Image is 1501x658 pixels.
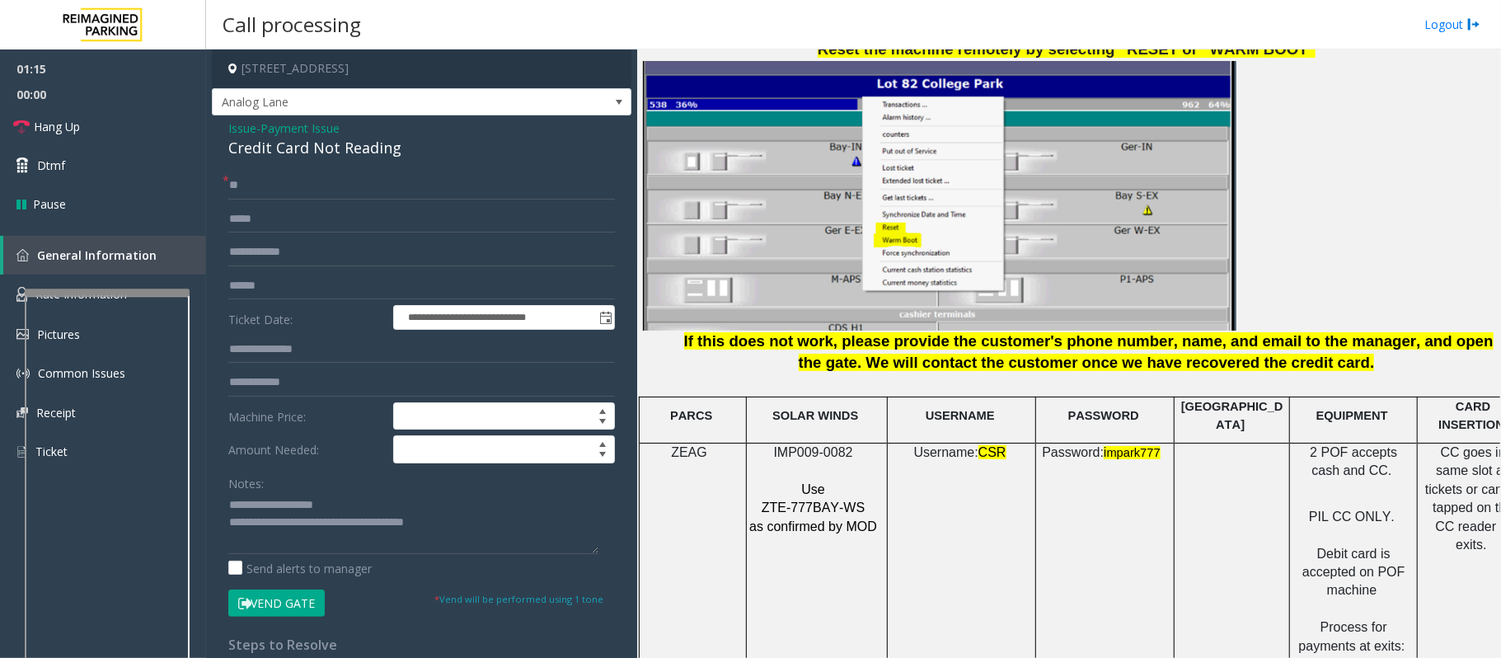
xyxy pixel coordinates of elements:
img: 'icon' [16,367,30,380]
img: 6a5207beee5048beaeece4d904780550.jpg [643,61,1236,331]
span: 2 POF accepts cash and CC. [1310,445,1397,477]
label: Machine Price: [224,402,389,430]
label: Notes: [228,469,264,492]
span: Issue [228,120,256,137]
h4: Steps to Resolve [228,637,615,653]
img: 'icon' [16,444,27,459]
span: Reset the machine remotely by selecting “RESET or “WARM BOOT” [818,40,1316,58]
span: CSR [978,445,1006,459]
img: logout [1467,16,1480,33]
span: Debit card is accepted on POF machine [1302,547,1405,598]
span: as confirmed by MOD [749,519,877,533]
span: Pause [33,195,66,213]
label: Ticket Date: [224,305,389,330]
span: PIL CC ONLY. [1309,510,1395,524]
span: Dtmf [37,157,65,174]
img: 'icon' [16,287,27,302]
span: If this does not work, please provide the customer's phone number, name, and email to the manager... [684,332,1494,372]
div: Credit Card Not Reading [228,137,615,159]
h3: Call processing [214,4,369,45]
button: Vend Gate [228,590,325,618]
span: Username: [914,445,978,459]
span: Payment Issue [260,120,340,137]
h4: [STREET_ADDRESS] [212,49,631,88]
span: [GEOGRAPHIC_DATA] [1181,400,1283,431]
img: 'icon' [16,329,29,340]
span: mpark777 [1107,446,1161,459]
span: Hang Up [34,118,80,135]
img: 'icon' [16,407,28,418]
small: Vend will be performed using 1 tone [434,593,603,605]
span: Process for payments at exits: [1299,620,1405,652]
label: Send alerts to manager [228,560,372,577]
span: i [1104,445,1107,459]
span: Analog Lane [213,89,547,115]
span: PASSWORD [1068,409,1139,422]
span: SOLAR WINDS [772,409,858,422]
span: Use [801,482,824,496]
span: Decrease value [591,416,614,430]
a: General Information [3,236,206,275]
span: Toggle popup [596,306,614,329]
span: PARCS [670,409,712,422]
span: ZTE-777BAY-WS [762,501,865,515]
a: Logout [1424,16,1480,33]
span: USERNAME [926,409,995,422]
span: Rate Information [35,286,127,302]
label: Amount Needed: [224,435,389,463]
span: EQUIPMENT [1316,409,1388,422]
span: - [256,120,340,136]
span: We will contact the customer once we have recovered the credit card. [866,354,1375,371]
img: 'icon' [16,249,29,261]
span: Increase value [591,403,614,416]
span: Increase value [591,436,614,449]
span: Decrease value [591,449,614,463]
span: Password: [1042,445,1104,459]
span: General Information [37,247,157,263]
span: ZEAG [671,445,707,459]
span: IMP009-0082 [774,445,853,459]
